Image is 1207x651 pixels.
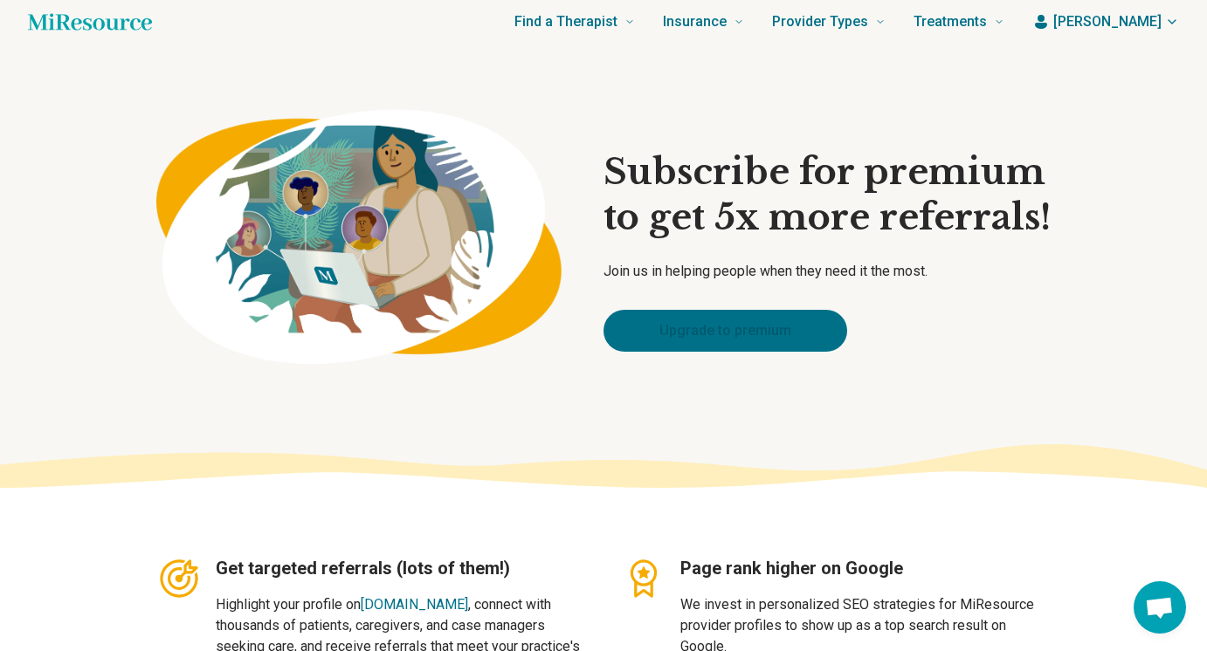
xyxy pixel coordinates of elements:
span: [PERSON_NAME] [1053,11,1162,32]
a: Upgrade to premium [603,310,847,352]
button: [PERSON_NAME] [1032,11,1179,32]
h3: Page rank higher on Google [680,556,1051,580]
h1: Subscribe for premium to get 5x more referrals! [603,149,1051,240]
span: Find a Therapist [514,10,617,34]
div: Open chat [1134,581,1186,634]
span: Treatments [914,10,987,34]
p: Join us in helping people when they need it the most. [603,261,1051,282]
a: [DOMAIN_NAME] [361,596,468,613]
span: Insurance [663,10,727,34]
span: Provider Types [772,10,868,34]
h3: Get targeted referrals (lots of them!) [216,556,586,580]
a: Home page [28,4,152,39]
